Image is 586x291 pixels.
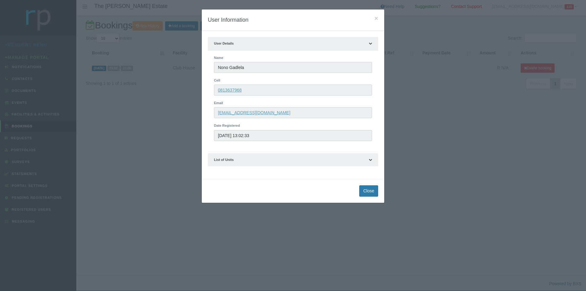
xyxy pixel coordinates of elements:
label: Email [214,100,223,106]
button: × [374,15,378,21]
label: Cell [214,78,220,83]
label: Name [214,55,223,60]
a: User Details [214,42,234,45]
h4: User Information [208,16,378,24]
label: Date Registered [214,123,240,128]
a: 0813637968 [214,85,372,96]
a: [EMAIL_ADDRESS][DOMAIN_NAME] [214,107,372,118]
a: List of Units [214,158,234,162]
button: Close [359,185,378,197]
